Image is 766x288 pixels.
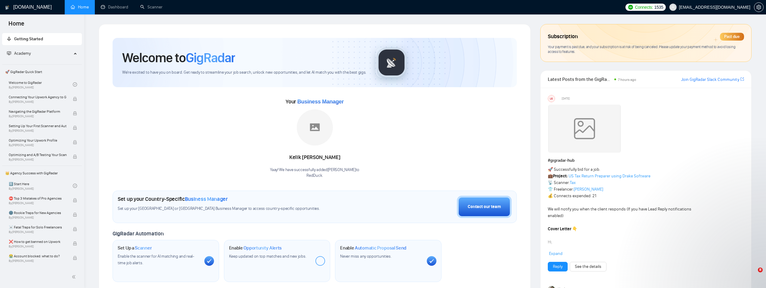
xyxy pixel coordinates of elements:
[4,19,29,32] span: Home
[9,210,67,216] span: 🌚 Rookie Traps for New Agencies
[73,155,77,159] span: lock
[73,82,77,87] span: check-circle
[73,241,77,246] span: lock
[618,78,636,82] span: 7 hours ago
[135,245,152,251] span: Scanner
[740,77,744,81] span: export
[9,123,67,129] span: Setting Up Your First Scanner and Auto-Bidder
[9,137,67,143] span: Optimizing Your Upwork Profile
[73,140,77,144] span: lock
[72,274,78,280] span: double-left
[270,173,359,179] p: RedDuck .
[9,239,67,245] span: ❌ How to get banned on Upwork
[118,206,354,212] span: Set up your [GEOGRAPHIC_DATA] or [GEOGRAPHIC_DATA] Business Manager to access country-specific op...
[377,47,407,78] img: gigradar-logo.png
[73,97,77,101] span: lock
[118,196,228,202] h1: Set up your Country-Specific
[720,33,744,41] div: Past due
[7,37,11,41] span: rocket
[9,216,67,219] span: By [PERSON_NAME]
[548,157,744,164] h1: # gigradar-hub
[118,254,194,265] span: Enable the scanner for AI matching and real-time job alerts.
[73,213,77,217] span: lock
[9,158,67,161] span: By [PERSON_NAME]
[73,126,77,130] span: lock
[229,245,282,251] h1: Enable
[270,152,359,163] div: Kelik [PERSON_NAME]
[575,263,601,270] a: See the details
[243,245,282,251] span: Opportunity Alerts
[548,95,555,102] div: US
[3,167,81,179] span: 👑 Agency Success with GigRadar
[9,179,73,192] a: 1️⃣ Start HereBy[PERSON_NAME]
[548,75,612,83] span: Latest Posts from the GigRadar Community
[140,5,163,10] a: searchScanner
[9,94,67,100] span: Connecting Your Upwork Agency to GigRadar
[73,111,77,115] span: lock
[113,230,163,237] span: GigRadar Automation
[671,5,675,9] span: user
[3,66,81,78] span: 🚀 GigRadar Quick Start
[570,180,576,185] a: Tax
[457,196,512,218] button: Contact our team
[2,33,82,45] li: Getting Started
[71,5,89,10] a: homeHome
[9,259,67,263] span: By [PERSON_NAME]
[628,5,633,10] img: upwork-logo.png
[548,32,578,42] span: Subscription
[9,201,67,205] span: By [PERSON_NAME]
[73,184,77,188] span: check-circle
[270,167,359,179] div: Yaay! We have successfully added [PERSON_NAME] to
[9,129,67,133] span: By [PERSON_NAME]
[286,98,344,105] span: Your
[185,196,228,202] span: Business Manager
[635,4,653,11] span: Connects:
[740,76,744,82] a: export
[570,262,606,271] button: See the details
[9,100,67,104] span: By [PERSON_NAME]
[14,36,43,41] span: Getting Started
[9,109,67,115] span: Navigating the GigRadar Platform
[746,268,760,282] iframe: Intercom live chat
[7,51,11,55] span: fund-projection-screen
[468,204,501,210] div: Contact our team
[654,4,663,11] span: 1535
[73,198,77,202] span: lock
[681,76,739,83] a: Join GigRadar Slack Community
[122,70,366,75] span: We're excited to have you on board. Get ready to streamline your job search, unlock new opportuni...
[355,245,406,251] span: Automatic Proposal Send
[186,50,235,66] span: GigRadar
[548,105,621,153] img: weqQh+iSagEgQAAAABJRU5ErkJggg==
[7,51,31,56] span: Academy
[9,224,67,230] span: ☠️ Fatal Traps for Solo Freelancers
[562,96,570,101] span: [DATE]
[229,254,306,259] span: Keep updated on top matches and new jobs.
[297,109,333,146] img: placeholder.png
[118,245,152,251] h1: Set Up a
[340,245,406,251] h1: Enable
[9,195,67,201] span: ⛔ Top 3 Mistakes of Pro Agencies
[9,115,67,118] span: By [PERSON_NAME]
[9,78,73,91] a: Welcome to GigRadarBy[PERSON_NAME]
[574,187,603,192] a: [PERSON_NAME]
[553,263,563,270] a: Reply
[340,254,391,259] span: Never miss any opportunities.
[754,5,764,10] a: setting
[9,253,67,259] span: 😭 Account blocked: what to do?
[548,262,568,271] button: Reply
[548,44,735,54] span: Your payment is past due, and your subscription is at risk of being canceled. Please update your ...
[754,2,764,12] button: setting
[569,173,650,179] a: US Tax Return Preparer using Drake Software
[9,152,67,158] span: Optimizing and A/B Testing Your Scanner for Better Results
[297,99,344,105] span: Business Manager
[548,226,577,231] strong: Cover Letter 👇
[5,3,9,12] img: logo
[9,143,67,147] span: By [PERSON_NAME]
[553,173,568,179] strong: Project:
[9,230,67,234] span: By [PERSON_NAME]
[758,268,763,272] span: 8
[122,50,235,66] h1: Welcome to
[9,245,67,248] span: By [PERSON_NAME]
[549,251,563,256] span: Expand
